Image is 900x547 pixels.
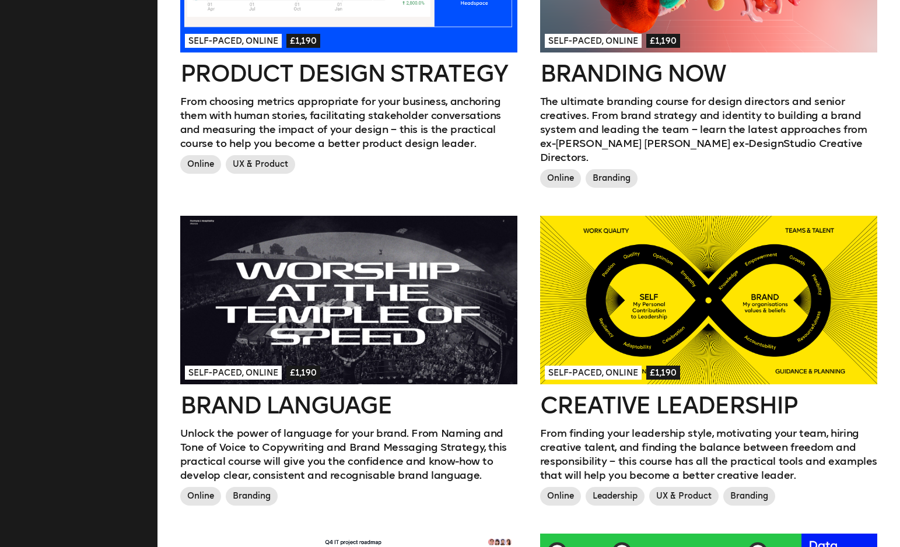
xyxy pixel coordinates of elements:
[649,487,719,506] span: UX & Product
[540,94,878,164] p: The ultimate branding course for design directors and senior creatives. From brand strategy and i...
[540,216,878,510] a: Self-paced, Online£1,190Creative LeadershipFrom finding your leadership style, motivating your te...
[586,487,645,506] span: Leadership
[180,487,221,506] span: Online
[185,34,282,48] span: Self-paced, Online
[286,366,320,380] span: £1,190
[646,34,680,48] span: £1,190
[540,394,878,417] h2: Creative Leadership
[180,155,221,174] span: Online
[540,426,878,482] p: From finding your leadership style, motivating your team, hiring creative talent, and finding the...
[185,366,282,380] span: Self-paced, Online
[180,394,518,417] h2: Brand Language
[545,34,642,48] span: Self-paced, Online
[180,94,518,150] p: From choosing metrics appropriate for your business, anchoring them with human stories, facilitat...
[286,34,320,48] span: £1,190
[180,426,518,482] p: Unlock the power of language for your brand. From Naming and Tone of Voice to Copywriting and Bra...
[226,155,295,174] span: UX & Product
[180,62,518,85] h2: Product Design Strategy
[180,216,518,510] a: Self-paced, Online£1,190Brand LanguageUnlock the power of language for your brand. From Naming an...
[540,487,581,506] span: Online
[540,169,581,188] span: Online
[545,366,642,380] span: Self-paced, Online
[226,487,278,506] span: Branding
[540,62,878,85] h2: Branding Now
[586,169,638,188] span: Branding
[646,366,680,380] span: £1,190
[723,487,775,506] span: Branding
